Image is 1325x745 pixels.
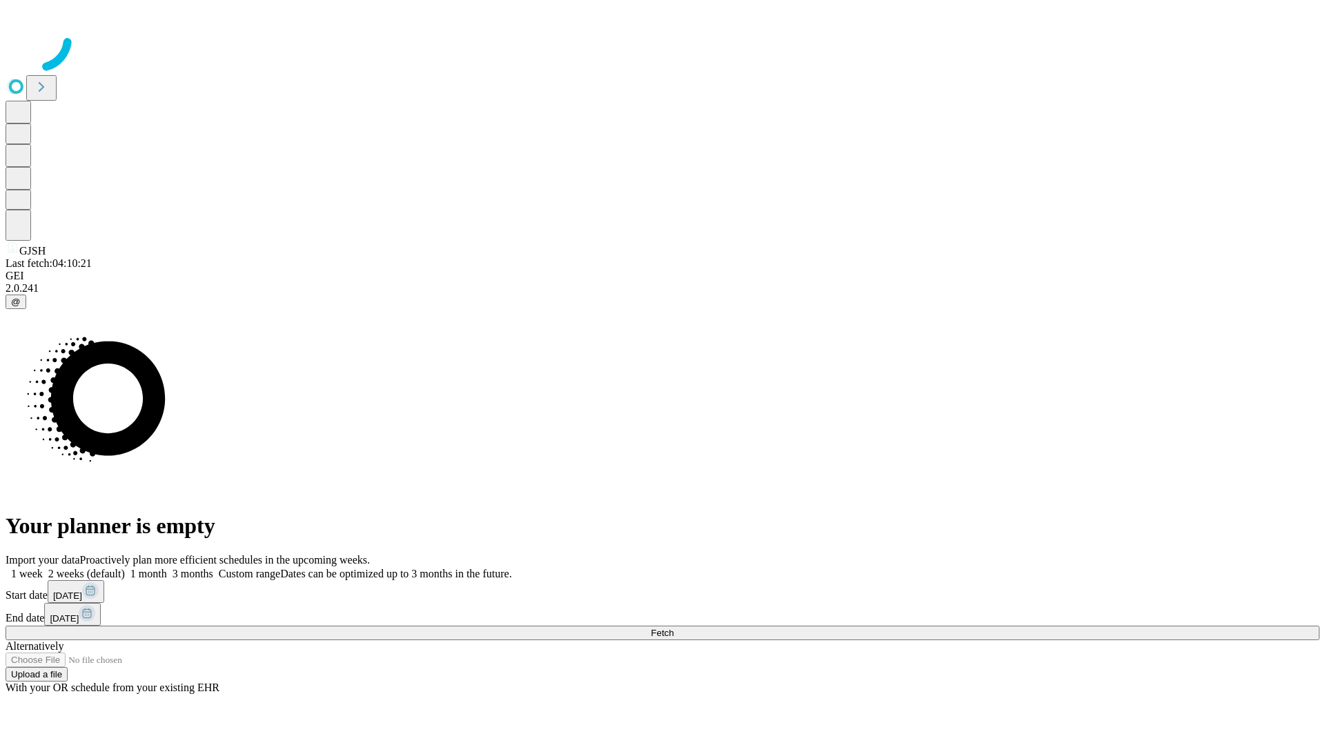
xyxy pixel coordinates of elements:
[48,568,125,579] span: 2 weeks (default)
[6,513,1319,539] h1: Your planner is empty
[11,297,21,307] span: @
[219,568,280,579] span: Custom range
[6,640,63,652] span: Alternatively
[6,667,68,682] button: Upload a file
[6,257,92,269] span: Last fetch: 04:10:21
[44,603,101,626] button: [DATE]
[6,270,1319,282] div: GEI
[6,554,80,566] span: Import your data
[6,682,219,693] span: With your OR schedule from your existing EHR
[53,590,82,601] span: [DATE]
[80,554,370,566] span: Proactively plan more efficient schedules in the upcoming weeks.
[19,245,46,257] span: GJSH
[48,580,104,603] button: [DATE]
[173,568,213,579] span: 3 months
[6,580,1319,603] div: Start date
[6,282,1319,295] div: 2.0.241
[280,568,511,579] span: Dates can be optimized up to 3 months in the future.
[130,568,167,579] span: 1 month
[6,295,26,309] button: @
[651,628,674,638] span: Fetch
[50,613,79,624] span: [DATE]
[6,603,1319,626] div: End date
[6,626,1319,640] button: Fetch
[11,568,43,579] span: 1 week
